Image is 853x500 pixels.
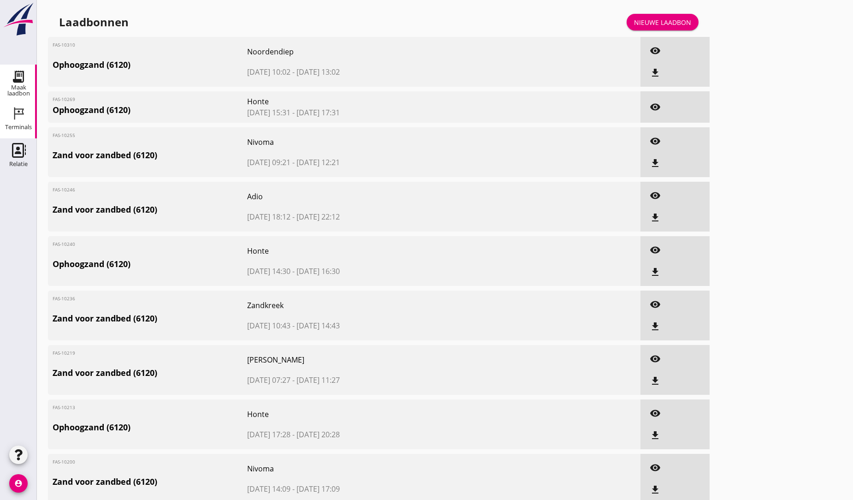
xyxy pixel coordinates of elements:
span: Zand voor zandbed (6120) [53,312,247,325]
i: visibility [650,244,661,256]
span: Ophoogzand (6120) [53,258,247,270]
i: visibility [650,408,661,419]
i: file_download [650,67,661,78]
i: visibility [650,299,661,310]
i: visibility [650,45,661,56]
span: Zand voor zandbed (6120) [53,367,247,379]
span: [DATE] 15:31 - [DATE] 17:31 [247,107,490,118]
span: Zand voor zandbed (6120) [53,476,247,488]
span: [DATE] 10:02 - [DATE] 13:02 [247,66,490,77]
div: Terminals [5,124,32,130]
i: visibility [650,462,661,473]
span: Nivoma [247,463,490,474]
span: Nivoma [247,137,490,148]
i: account_circle [9,474,28,493]
span: [DATE] 09:21 - [DATE] 12:21 [247,157,490,168]
i: visibility [650,190,661,201]
i: file_download [650,321,661,332]
span: [DATE] 17:28 - [DATE] 20:28 [247,429,490,440]
span: [DATE] 10:43 - [DATE] 14:43 [247,320,490,331]
span: Adio [247,191,490,202]
i: visibility [650,353,661,364]
span: FAS-10240 [53,241,79,248]
span: [DATE] 14:09 - [DATE] 17:09 [247,483,490,494]
span: [DATE] 14:30 - [DATE] 16:30 [247,266,490,277]
i: file_download [650,158,661,169]
span: FAS-10246 [53,186,79,193]
img: logo-small.a267ee39.svg [2,2,35,36]
span: Ophoogzand (6120) [53,59,247,71]
i: file_download [650,375,661,387]
span: [DATE] 07:27 - [DATE] 11:27 [247,375,490,386]
span: Honte [247,409,490,420]
span: FAS-10310 [53,42,79,48]
span: FAS-10236 [53,295,79,302]
i: file_download [650,484,661,495]
span: Zand voor zandbed (6120) [53,149,247,161]
span: Zandkreek [247,300,490,311]
span: Noordendiep [247,46,490,57]
i: visibility [650,101,661,113]
div: Nieuwe laadbon [634,18,691,27]
i: file_download [650,430,661,441]
a: Nieuwe laadbon [627,14,699,30]
span: [DATE] 18:12 - [DATE] 22:12 [247,211,490,222]
i: file_download [650,267,661,278]
div: Relatie [9,161,28,167]
span: Zand voor zandbed (6120) [53,203,247,216]
span: FAS-10219 [53,350,79,357]
span: FAS-10200 [53,458,79,465]
span: [PERSON_NAME] [247,354,490,365]
i: file_download [650,212,661,223]
span: Honte [247,96,490,107]
div: Laadbonnen [59,15,129,30]
span: Ophoogzand (6120) [53,104,247,116]
span: Ophoogzand (6120) [53,421,247,434]
span: FAS-10255 [53,132,79,139]
span: FAS-10213 [53,404,79,411]
span: FAS-10269 [53,96,79,103]
i: visibility [650,136,661,147]
span: Honte [247,245,490,256]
